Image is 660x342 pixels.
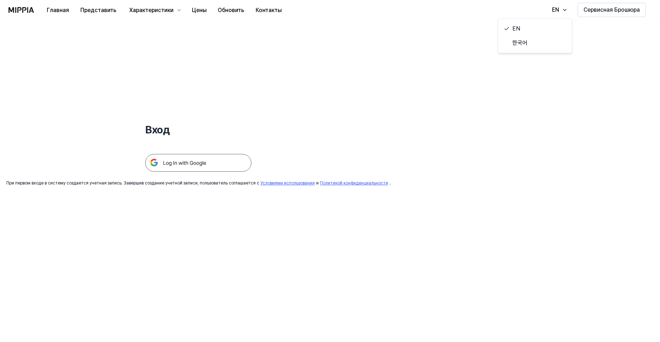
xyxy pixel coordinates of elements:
a: EN [501,22,569,36]
button: Цены [186,3,212,17]
ya-tr-span: Вход [145,123,170,136]
ya-tr-span: Характеристики [129,7,173,13]
ya-tr-span: и [316,181,319,186]
img: Кнопка входа в Google [145,154,251,172]
ya-tr-span: Обновить [218,6,244,15]
button: EN [545,3,572,17]
ya-tr-span: EN [512,24,520,33]
button: Характеристики [122,3,186,17]
button: Обновить [212,3,250,17]
ya-tr-span: Контакты [256,6,281,15]
button: Представить [75,3,122,17]
button: Главная [41,3,75,17]
ya-tr-span: Цены [192,6,206,15]
button: Контакты [250,3,287,17]
ya-tr-span: EN [552,6,559,13]
a: Обновить [212,0,250,20]
ya-tr-span: При первом входе в систему создается учетная запись. Завершив создание учетной записи, пользовате... [6,181,259,186]
ya-tr-span: . [389,181,391,186]
ya-tr-span: Представить [80,6,116,15]
ya-tr-span: 한국어 [512,39,527,47]
a: 한국어 [501,36,569,50]
button: Сервисная Брошюра [577,3,646,17]
img: логотип [8,7,34,13]
ya-tr-span: Сервисная Брошюра [584,6,640,14]
a: Политикой конфиденциальности [320,181,388,186]
a: Условиями использования [261,181,315,186]
ya-tr-span: Главная [47,6,69,15]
